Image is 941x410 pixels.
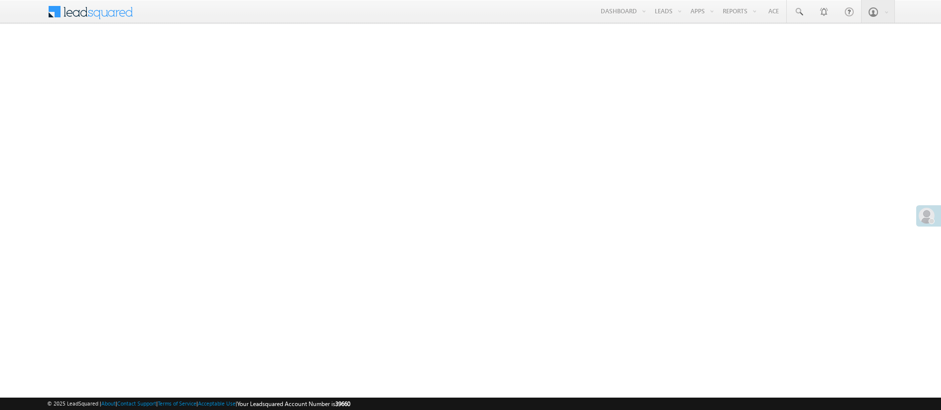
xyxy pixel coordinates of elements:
[198,400,236,407] a: Acceptable Use
[158,400,196,407] a: Terms of Service
[335,400,350,408] span: 39660
[101,400,116,407] a: About
[117,400,156,407] a: Contact Support
[237,400,350,408] span: Your Leadsquared Account Number is
[47,399,350,409] span: © 2025 LeadSquared | | | | |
